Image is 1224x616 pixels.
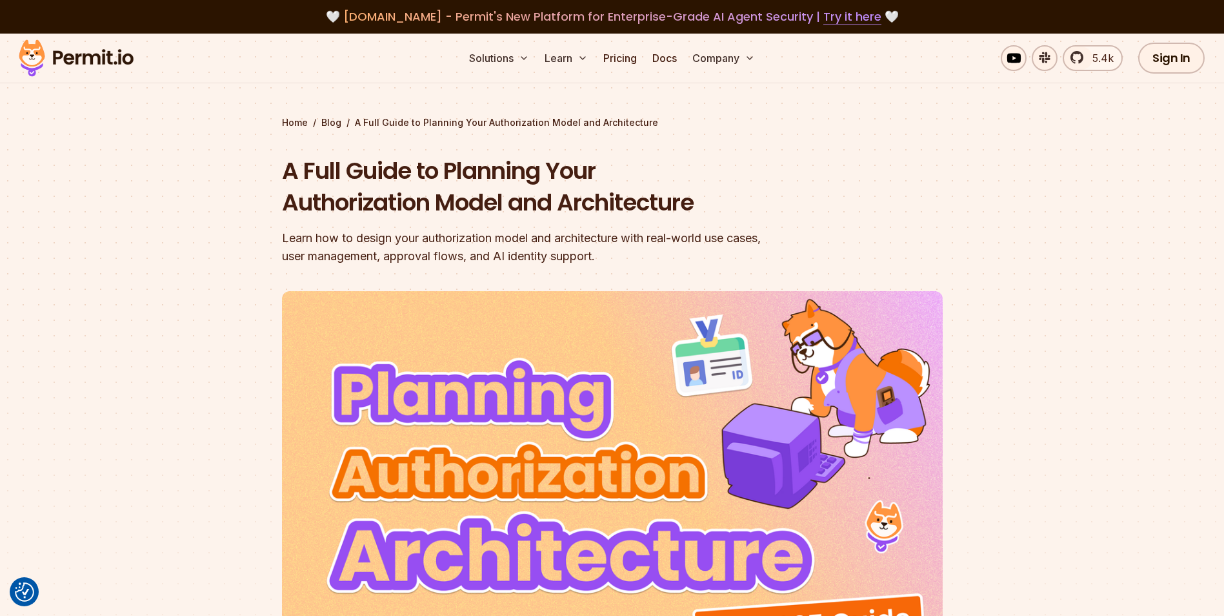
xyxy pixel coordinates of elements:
[1085,50,1114,66] span: 5.4k
[282,229,778,265] div: Learn how to design your authorization model and architecture with real-world use cases, user man...
[598,45,642,71] a: Pricing
[31,8,1193,26] div: 🤍 🤍
[15,582,34,602] button: Consent Preferences
[15,582,34,602] img: Revisit consent button
[823,8,881,25] a: Try it here
[1063,45,1123,71] a: 5.4k
[1138,43,1205,74] a: Sign In
[13,36,139,80] img: Permit logo
[282,116,943,129] div: / /
[539,45,593,71] button: Learn
[282,116,308,129] a: Home
[321,116,341,129] a: Blog
[343,8,881,25] span: [DOMAIN_NAME] - Permit's New Platform for Enterprise-Grade AI Agent Security |
[647,45,682,71] a: Docs
[687,45,760,71] button: Company
[464,45,534,71] button: Solutions
[282,155,778,219] h1: A Full Guide to Planning Your Authorization Model and Architecture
